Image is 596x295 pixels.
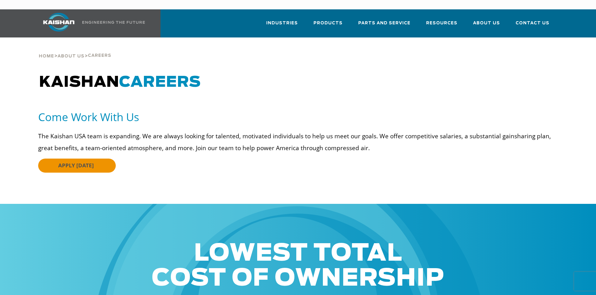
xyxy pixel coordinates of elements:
img: kaishan logo [35,13,82,32]
a: About Us [58,53,84,59]
a: Contact Us [516,15,549,36]
span: KAISHAN [39,75,201,90]
a: About Us [473,15,500,36]
div: > > [39,37,111,61]
span: Parts and Service [358,20,410,27]
a: Products [313,15,343,36]
a: Industries [266,15,298,36]
span: CAREERS [119,75,201,90]
span: About Us [58,54,84,58]
a: Kaishan USA [35,9,146,37]
p: The Kaishan USA team is expanding. We are always looking for talented, motivated individuals to h... [38,130,564,154]
span: Industries [266,20,298,27]
a: Resources [426,15,457,36]
a: Home [39,53,54,59]
span: Home [39,54,54,58]
span: Products [313,20,343,27]
h5: Come Work With Us [38,110,564,124]
span: Careers [88,54,111,58]
a: APPLY [DATE] [38,159,116,173]
img: Engineering the future [82,21,145,24]
a: Parts and Service [358,15,410,36]
span: APPLY [DATE] [58,162,94,169]
span: About Us [473,20,500,27]
span: Resources [426,20,457,27]
span: Contact Us [516,20,549,27]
